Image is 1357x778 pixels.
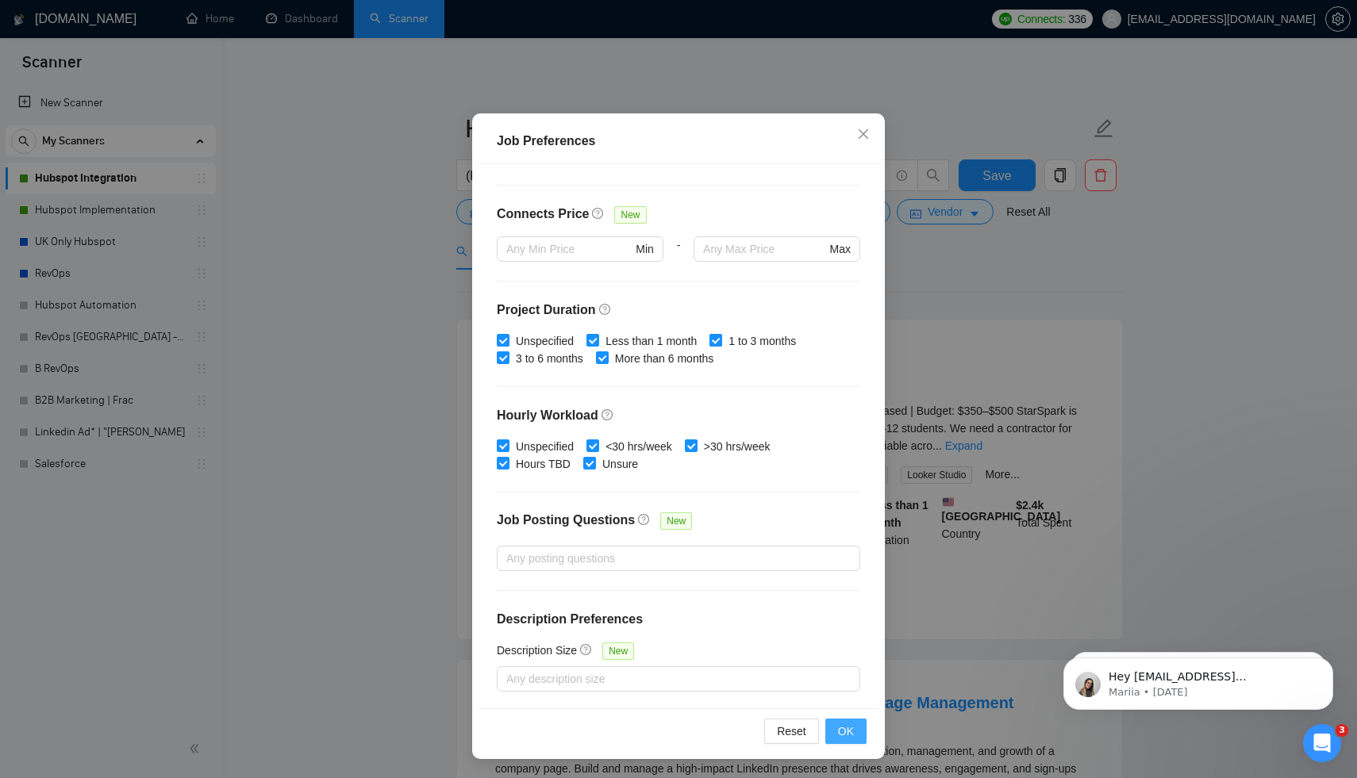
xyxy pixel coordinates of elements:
button: OK [825,719,867,744]
iframe: Intercom live chat [1303,724,1341,762]
span: New [602,642,634,660]
span: close [857,128,870,140]
iframe: Intercom notifications message [1040,624,1357,735]
span: <30 hrs/week [599,438,678,455]
span: More than 6 months [609,350,721,367]
span: 3 [1336,724,1348,737]
h4: Project Duration [497,301,860,320]
h5: Description Size [497,642,577,659]
button: Reset [764,719,819,744]
span: Hey [EMAIL_ADDRESS][DOMAIN_NAME], Looks like your Upwork agency Soroni-Agency-Team ran out of con... [69,46,271,263]
button: Close [842,113,885,156]
div: Job Preferences [497,132,860,151]
h4: Hourly Workload [497,406,860,425]
span: Unspecified [509,332,580,350]
span: Unspecified [509,438,580,455]
input: Any Max Price [703,240,826,258]
span: Unsure [596,455,644,473]
h4: Connects Price [497,205,589,224]
span: New [660,512,692,530]
span: 3 to 6 months [509,350,590,367]
span: Hours TBD [509,455,577,473]
p: Message from Mariia, sent 1w ago [69,61,274,75]
span: question-circle [580,643,593,656]
span: Min [636,240,654,258]
span: question-circle [638,513,651,526]
span: 1 to 3 months [722,332,802,350]
h4: Job Posting Questions [497,511,635,530]
span: question-circle [602,408,614,421]
span: OK [838,722,854,740]
span: question-circle [599,303,612,316]
input: Any Min Price [506,240,632,258]
span: question-circle [592,207,605,220]
span: Max [830,240,851,258]
span: Reset [777,722,806,740]
span: Less than 1 month [599,332,703,350]
span: >30 hrs/week [698,438,777,455]
span: New [614,206,646,224]
h4: Description Preferences [497,610,860,629]
div: - [663,236,694,281]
